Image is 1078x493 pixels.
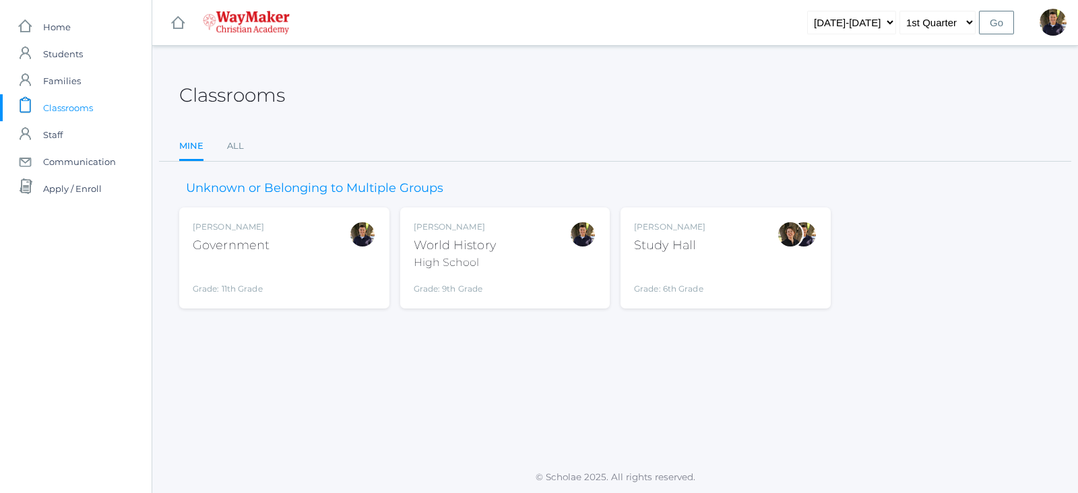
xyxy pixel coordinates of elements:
[979,11,1014,34] input: Go
[43,175,102,202] span: Apply / Enroll
[203,11,290,34] img: 4_waymaker-logo-stack-white.png
[414,236,496,255] div: World History
[43,40,83,67] span: Students
[790,221,817,248] div: Richard Lepage
[414,276,496,295] div: Grade: 9th Grade
[43,67,81,94] span: Families
[152,470,1078,484] p: © Scholae 2025. All rights reserved.
[179,133,203,162] a: Mine
[349,221,376,248] div: Richard Lepage
[634,221,705,233] div: [PERSON_NAME]
[414,255,496,271] div: High School
[193,221,269,233] div: [PERSON_NAME]
[414,221,496,233] div: [PERSON_NAME]
[634,260,705,295] div: Grade: 6th Grade
[634,236,705,255] div: Study Hall
[43,94,93,121] span: Classrooms
[179,182,450,195] h3: Unknown or Belonging to Multiple Groups
[569,221,596,248] div: Richard Lepage
[777,221,804,248] div: Dianna Renz
[227,133,244,160] a: All
[43,13,71,40] span: Home
[193,260,269,295] div: Grade: 11th Grade
[43,148,116,175] span: Communication
[179,85,285,106] h2: Classrooms
[43,121,63,148] span: Staff
[1040,9,1067,36] div: Richard Lepage
[193,236,269,255] div: Government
